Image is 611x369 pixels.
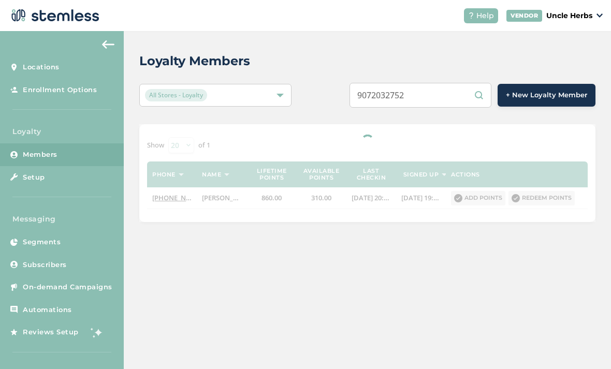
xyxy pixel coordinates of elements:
img: icon-help-white-03924b79.svg [468,12,474,19]
h2: Loyalty Members [139,52,250,70]
span: Help [476,10,494,21]
input: Search [350,83,491,108]
span: Members [23,150,57,160]
button: + New Loyalty Member [498,84,595,107]
span: Locations [23,62,60,72]
iframe: Chat Widget [559,319,611,369]
span: On-demand Campaigns [23,282,112,292]
img: icon-arrow-back-accent-c549486e.svg [102,40,114,49]
span: All Stores - Loyalty [145,89,207,101]
span: Subscribers [23,260,67,270]
div: VENDOR [506,10,542,22]
span: Reviews Setup [23,327,79,337]
img: logo-dark-0685b13c.svg [8,5,99,26]
span: Enrollment Options [23,85,97,95]
img: glitter-stars-b7820f95.gif [86,322,107,343]
span: Segments [23,237,61,247]
img: icon_down-arrow-small-66adaf34.svg [597,13,603,18]
span: + New Loyalty Member [506,90,587,100]
span: Automations [23,305,72,315]
p: Uncle Herbs [546,10,592,21]
span: Setup [23,172,45,183]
